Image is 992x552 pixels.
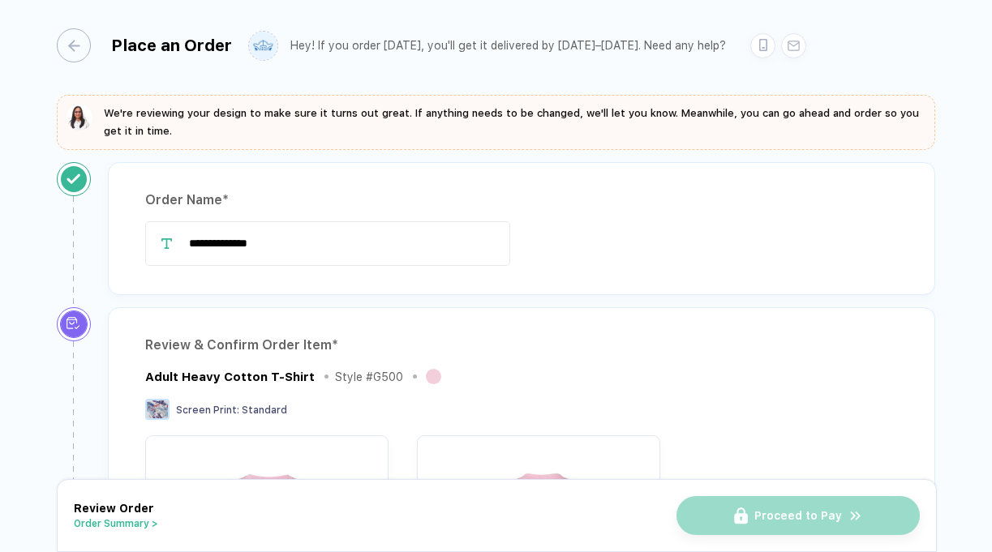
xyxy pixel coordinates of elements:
[104,107,919,137] span: We're reviewing your design to make sure it turns out great. If anything needs to be changed, we'...
[74,502,154,515] span: Review Order
[176,404,239,416] span: Screen Print :
[145,332,898,358] div: Review & Confirm Order Item
[145,370,315,384] div: Adult Heavy Cotton T-Shirt
[145,399,170,420] img: Screen Print
[249,32,277,60] img: user profile
[242,404,287,416] span: Standard
[335,370,403,383] div: Style # G500
[67,105,925,140] button: We're reviewing your design to make sure it turns out great. If anything needs to be changed, we'...
[145,187,898,213] div: Order Name
[67,105,92,131] img: sophie
[111,36,232,55] div: Place an Order
[74,518,158,529] button: Order Summary >
[290,39,726,53] div: Hey! If you order [DATE], you'll get it delivered by [DATE]–[DATE]. Need any help?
